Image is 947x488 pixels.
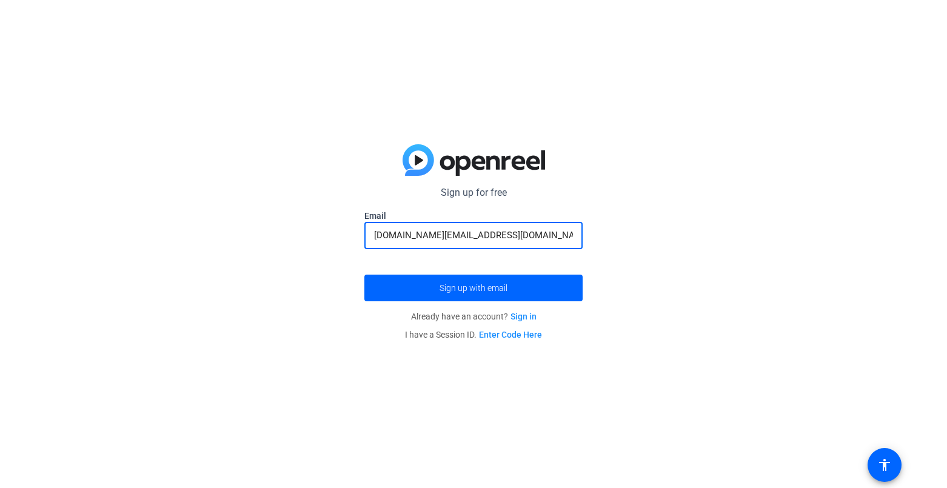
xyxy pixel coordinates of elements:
span: I have a Session ID. [405,330,542,339]
span: Already have an account? [411,312,537,321]
a: Sign in [510,312,537,321]
input: Enter Email Address [374,228,573,242]
img: blue-gradient.svg [403,144,545,176]
label: Email [364,210,583,222]
a: Enter Code Here [479,330,542,339]
button: Sign up with email [364,275,583,301]
p: Sign up for free [364,186,583,200]
mat-icon: accessibility [877,458,892,472]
